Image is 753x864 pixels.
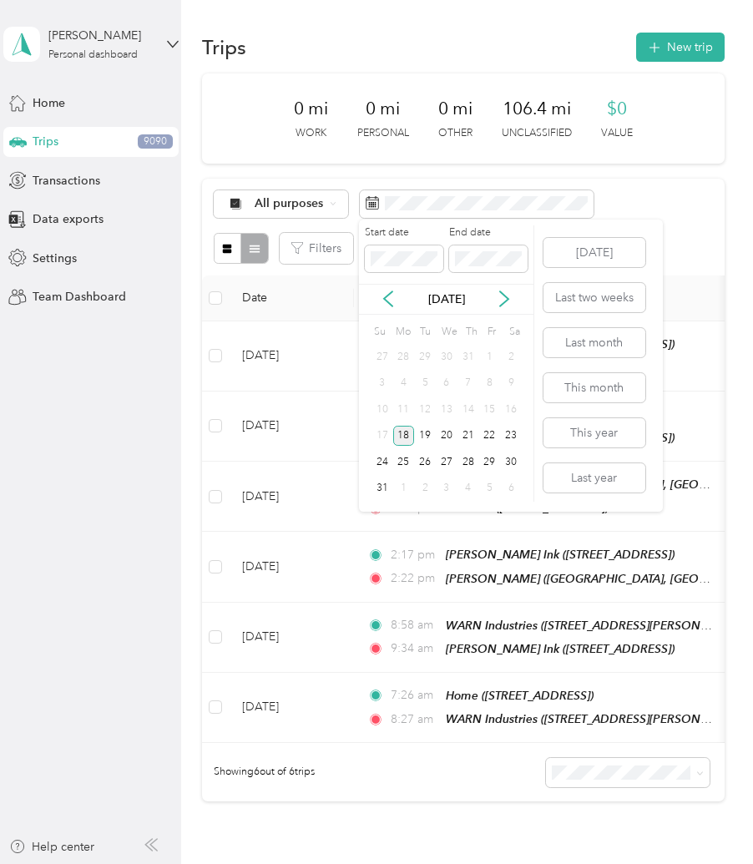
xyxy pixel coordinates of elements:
span: 9:34 am [391,639,438,658]
div: 13 [436,399,457,420]
span: 8:58 am [391,616,438,634]
th: Date [229,275,354,321]
button: Help center [9,838,94,856]
button: New trip [636,33,725,62]
span: Data exports [33,210,104,228]
label: Start date [365,225,443,240]
span: $0 [607,97,627,120]
div: 28 [393,346,415,367]
div: 23 [500,426,522,447]
div: 9 [500,373,522,394]
span: 106.4 mi [503,97,571,120]
div: 25 [393,452,415,472]
div: 30 [436,346,457,367]
span: [PERSON_NAME] Ink ([STREET_ADDRESS]) [446,642,675,655]
div: 31 [457,346,479,367]
div: Personal dashboard [48,50,138,60]
span: 7:26 am [391,686,438,705]
div: 5 [479,478,501,499]
div: 3 [371,373,393,394]
button: Filters [280,233,353,264]
td: [DATE] [229,321,354,392]
span: [PERSON_NAME] Ink ([STREET_ADDRESS]) [446,548,675,561]
div: 31 [371,478,393,499]
div: Fr [484,321,500,344]
span: WARN Industries ([STREET_ADDRESS][PERSON_NAME]) [446,712,747,726]
div: 16 [500,399,522,420]
p: Value [601,126,633,141]
div: 6 [436,373,457,394]
p: [DATE] [412,291,482,308]
div: 2 [500,346,522,367]
button: [DATE] [543,238,645,267]
button: Last two weeks [543,283,645,312]
td: [DATE] [229,603,354,673]
td: [DATE] [229,673,354,743]
div: 28 [457,452,479,472]
div: Mo [393,321,412,344]
div: 12 [414,399,436,420]
td: [DATE] [229,392,354,462]
span: 0 mi [366,97,400,120]
span: 0 mi [294,97,328,120]
div: 1 [393,478,415,499]
span: 2:17 pm [391,546,438,564]
td: [DATE] [229,462,354,532]
div: Tu [417,321,432,344]
div: Sa [506,321,522,344]
div: 27 [436,452,457,472]
button: This year [543,418,645,447]
div: 18 [393,426,415,447]
div: 26 [414,452,436,472]
div: Su [371,321,387,344]
div: 3 [436,478,457,499]
div: We [438,321,457,344]
span: Team Dashboard [33,288,126,306]
iframe: Everlance-gr Chat Button Frame [660,771,753,864]
div: 14 [457,399,479,420]
div: 11 [393,399,415,420]
div: 15 [479,399,501,420]
button: Last month [543,328,645,357]
td: [DATE] [229,532,354,602]
span: 2:22 pm [391,569,438,588]
span: Settings [33,250,77,267]
div: 24 [371,452,393,472]
span: Trips [33,133,58,150]
div: 6 [500,478,522,499]
span: Home ([STREET_ADDRESS]) [446,689,594,702]
div: 30 [500,452,522,472]
p: Unclassified [502,126,572,141]
div: 7 [457,373,479,394]
p: Work [296,126,326,141]
span: 8:27 am [391,710,438,729]
button: This month [543,373,645,402]
button: Last year [543,463,645,493]
span: Showing 6 out of 6 trips [202,765,315,780]
div: 20 [436,426,457,447]
span: 0 mi [438,97,473,120]
span: 9090 [138,134,173,149]
span: WARN Industries ([STREET_ADDRESS][PERSON_NAME]) [446,619,747,633]
th: Locations [354,275,738,321]
label: End date [449,225,528,240]
span: All purposes [255,198,324,210]
div: 29 [414,346,436,367]
div: 4 [393,373,415,394]
div: 17 [371,426,393,447]
div: 22 [479,426,501,447]
div: 1 [479,346,501,367]
p: Other [438,126,473,141]
h1: Trips [202,38,246,56]
div: 10 [371,399,393,420]
span: Transactions [33,172,100,189]
div: 4 [457,478,479,499]
div: 5 [414,373,436,394]
div: Th [463,321,479,344]
p: Personal [357,126,409,141]
div: 21 [457,426,479,447]
div: 19 [414,426,436,447]
div: 27 [371,346,393,367]
div: [PERSON_NAME] [48,27,153,44]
